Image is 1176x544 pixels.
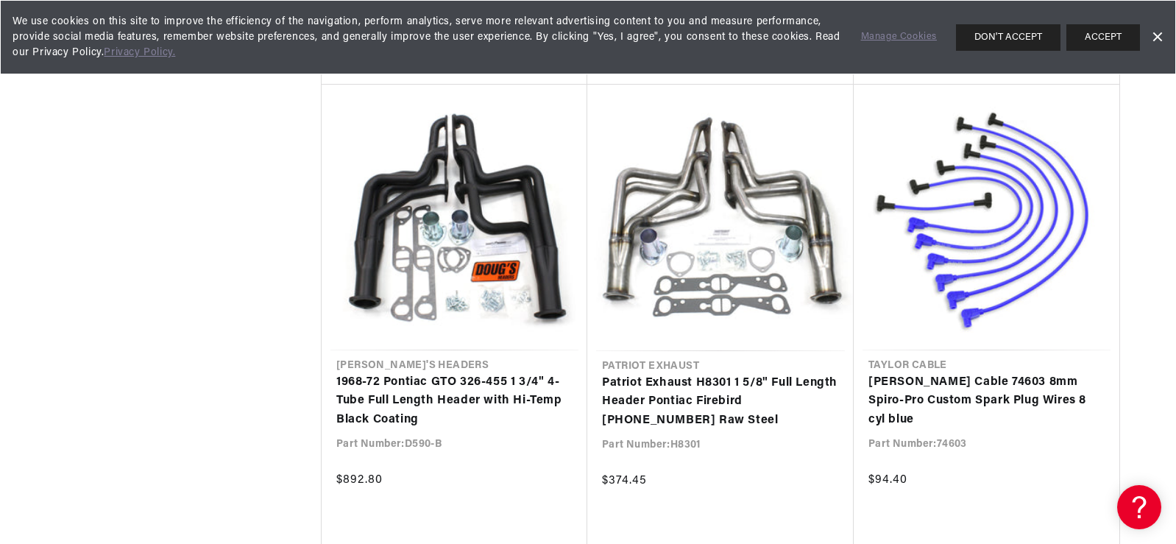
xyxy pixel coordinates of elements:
a: Manage Cookies [861,29,937,45]
button: ACCEPT [1066,24,1140,51]
a: [PERSON_NAME] Cable 74603 8mm Spiro-Pro Custom Spark Plug Wires 8 cyl blue [868,373,1105,430]
a: Dismiss Banner [1146,27,1168,49]
span: We use cookies on this site to improve the efficiency of the navigation, perform analytics, serve... [13,14,840,60]
a: Patriot Exhaust H8301 1 5/8" Full Length Header Pontiac Firebird [PHONE_NUMBER] Raw Steel [602,374,839,431]
button: DON'T ACCEPT [956,24,1060,51]
a: 1968-72 Pontiac GTO 326-455 1 3/4" 4-Tube Full Length Header with Hi-Temp Black Coating [336,373,573,430]
a: Privacy Policy. [104,47,175,58]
